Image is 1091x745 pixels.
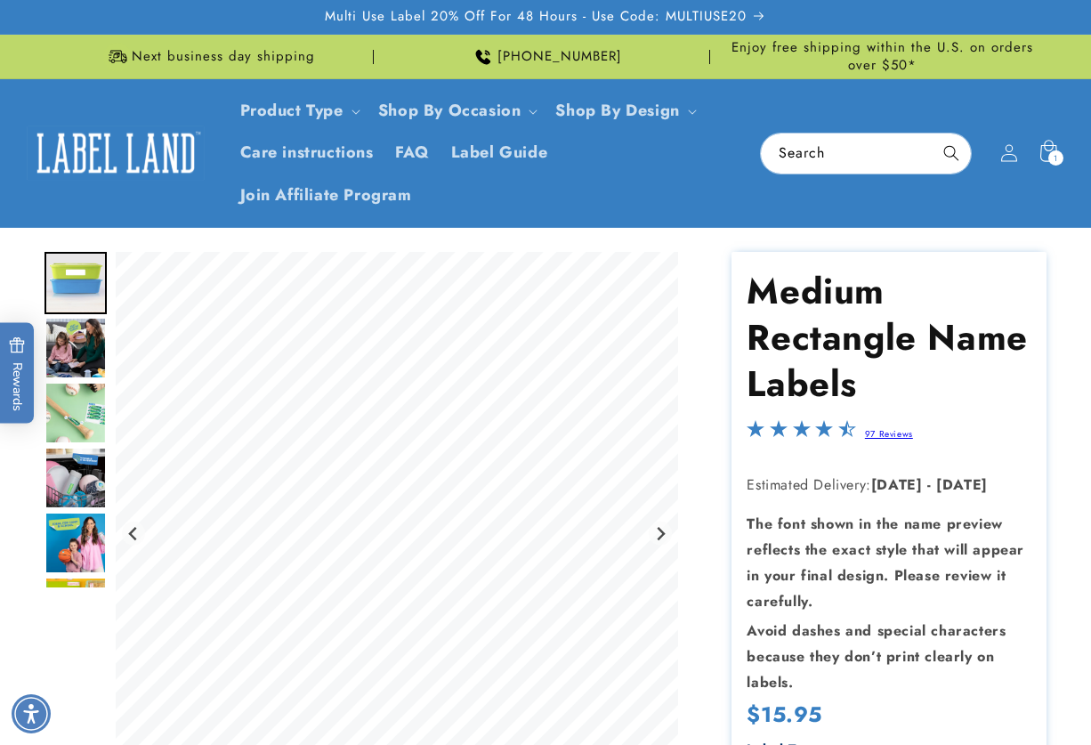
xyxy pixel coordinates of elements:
a: Label Guide [440,132,559,174]
button: Next slide [649,522,673,546]
button: Search [932,134,971,173]
span: Join Affiliate Program [240,185,412,206]
div: Go to slide 7 [44,577,107,639]
img: Medium Rectangle Name Labels - Label Land [44,317,107,379]
strong: - [927,474,932,495]
span: 1 [1054,150,1058,166]
div: Go to slide 5 [44,447,107,509]
summary: Shop By Occasion [368,90,545,132]
img: Label Land [27,126,205,181]
summary: Product Type [230,90,368,132]
strong: [DATE] [936,474,988,495]
strong: The font shown in the name preview reflects the exact style that will appear in your final design... [747,514,1024,611]
div: Go to slide 6 [44,512,107,574]
div: Go to slide 2 [44,252,107,314]
span: Next business day shipping [132,48,315,66]
span: 4.7-star overall rating [747,425,855,445]
span: Rewards [9,336,26,410]
a: Join Affiliate Program [230,174,423,216]
strong: Avoid dashes and special characters because they don’t print clearly on labels. [747,620,1006,692]
a: FAQ [384,132,440,174]
iframe: Gorgias live chat messenger [913,668,1073,727]
strong: [DATE] [871,474,923,495]
span: [PHONE_NUMBER] [497,48,622,66]
summary: Shop By Design [545,90,703,132]
span: Label Guide [451,142,548,163]
p: Estimated Delivery: [747,473,1030,498]
span: Multi Use Label 20% Off For 48 Hours - Use Code: MULTIUSE20 [325,8,747,26]
a: Product Type [240,99,343,122]
div: Announcement [381,35,710,78]
span: FAQ [395,142,430,163]
div: Go to slide 4 [44,382,107,444]
h1: Medium Rectangle Name Labels [747,268,1030,407]
div: Go to slide 3 [44,317,107,379]
img: Basketball design name label applied to a tupperware food container [44,252,107,314]
a: Shop By Design [555,99,679,122]
button: Previous slide [122,522,146,546]
span: Care instructions [240,142,374,163]
a: Care instructions [230,132,384,174]
div: Announcement [44,35,374,78]
span: Shop By Occasion [378,101,521,121]
span: Enjoy free shipping within the U.S. on orders over $50* [717,39,1047,74]
a: Label Land [20,118,212,187]
span: $15.95 [747,699,822,730]
a: 97 Reviews - open in a new tab [865,427,913,441]
div: Accessibility Menu [12,694,51,733]
div: Announcement [717,35,1047,78]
